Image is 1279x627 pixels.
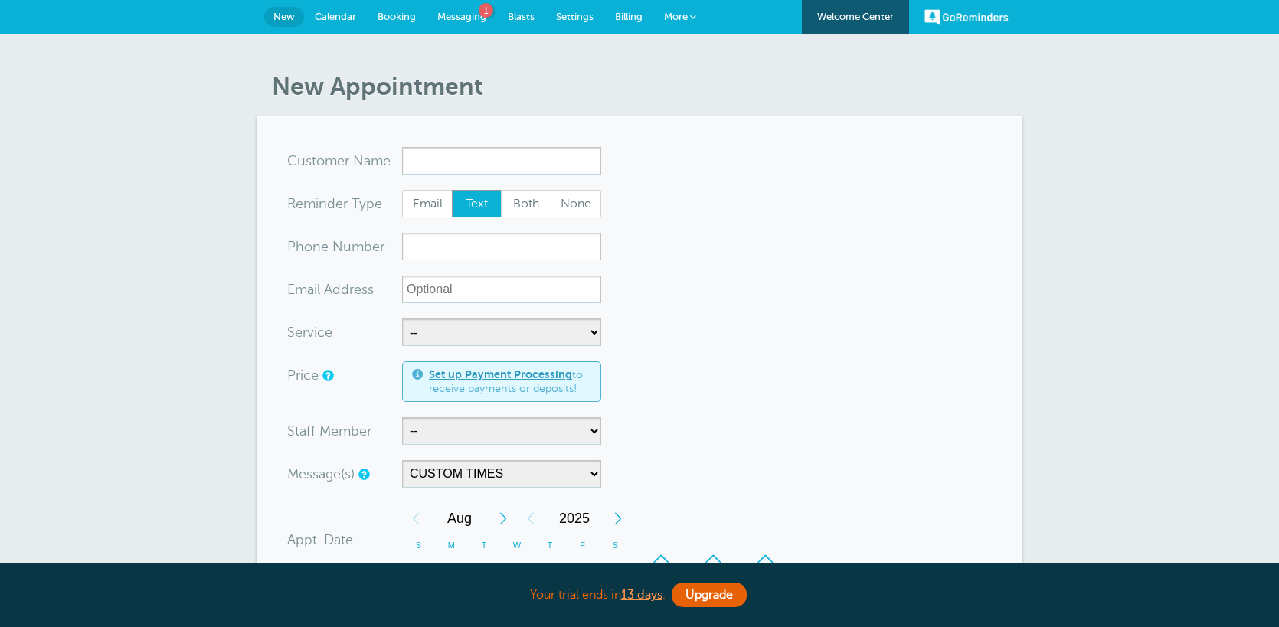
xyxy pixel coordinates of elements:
[287,276,402,303] div: ress
[287,325,332,339] label: Service
[435,557,468,588] div: 28
[501,534,534,557] th: W
[533,534,566,557] th: T
[621,588,662,602] a: 13 days
[435,557,468,588] div: Monday, July 28
[287,147,402,175] div: ame
[599,557,632,588] div: Saturday, August 2
[501,557,534,588] div: Wednesday, July 30
[322,371,332,380] a: An optional price for the appointment. If you set a price, you can include a payment link in your...
[314,282,349,296] span: il Add
[566,534,599,557] th: F
[287,424,371,438] label: Staff Member
[430,503,489,534] span: August
[452,190,502,217] label: Text
[287,368,319,382] label: Price
[402,534,435,557] th: S
[599,534,632,557] th: S
[551,191,600,217] span: None
[672,583,747,607] a: Upgrade
[287,154,312,168] span: Cus
[551,190,601,217] label: None
[468,534,501,557] th: T
[615,11,643,22] span: Billing
[378,11,416,22] span: Booking
[287,467,355,481] label: Message(s)
[287,197,382,211] label: Reminder Type
[508,11,535,22] span: Blasts
[402,557,435,588] div: 27
[533,557,566,588] div: 31
[545,503,604,534] span: 2025
[501,190,551,217] label: Both
[358,469,368,479] a: Simple templates and custom messages will use the reminder schedule set under Settings > Reminder...
[479,3,493,18] span: 1
[264,7,304,27] a: New
[312,240,352,253] span: ne Nu
[273,11,295,22] span: New
[533,557,566,588] div: Thursday, July 31
[468,557,501,588] div: 29
[287,282,314,296] span: Ema
[429,368,572,380] a: Set up Payment Processing
[437,11,486,22] span: Messaging
[566,557,599,588] div: 1
[287,240,312,253] span: Pho
[517,503,545,534] div: Previous Year
[403,191,452,217] span: Email
[315,11,356,22] span: Calendar
[402,557,435,588] div: Sunday, July 27
[489,503,517,534] div: Next Month
[429,368,591,395] span: to receive payments or deposits!
[272,72,1022,101] h1: New Appointment
[501,557,534,588] div: 30
[502,191,551,217] span: Both
[402,276,601,303] input: Optional
[468,557,501,588] div: Tuesday, July 29
[453,191,502,217] span: Text
[402,503,430,534] div: Previous Month
[257,579,1022,612] div: Your trial ends in .
[604,503,632,534] div: Next Year
[312,154,364,168] span: tomer N
[566,557,599,588] div: Friday, August 1
[287,533,353,547] label: Appt. Date
[556,11,594,22] span: Settings
[664,11,688,22] span: More
[599,557,632,588] div: 2
[402,190,453,217] label: Email
[287,233,402,260] div: mber
[435,534,468,557] th: M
